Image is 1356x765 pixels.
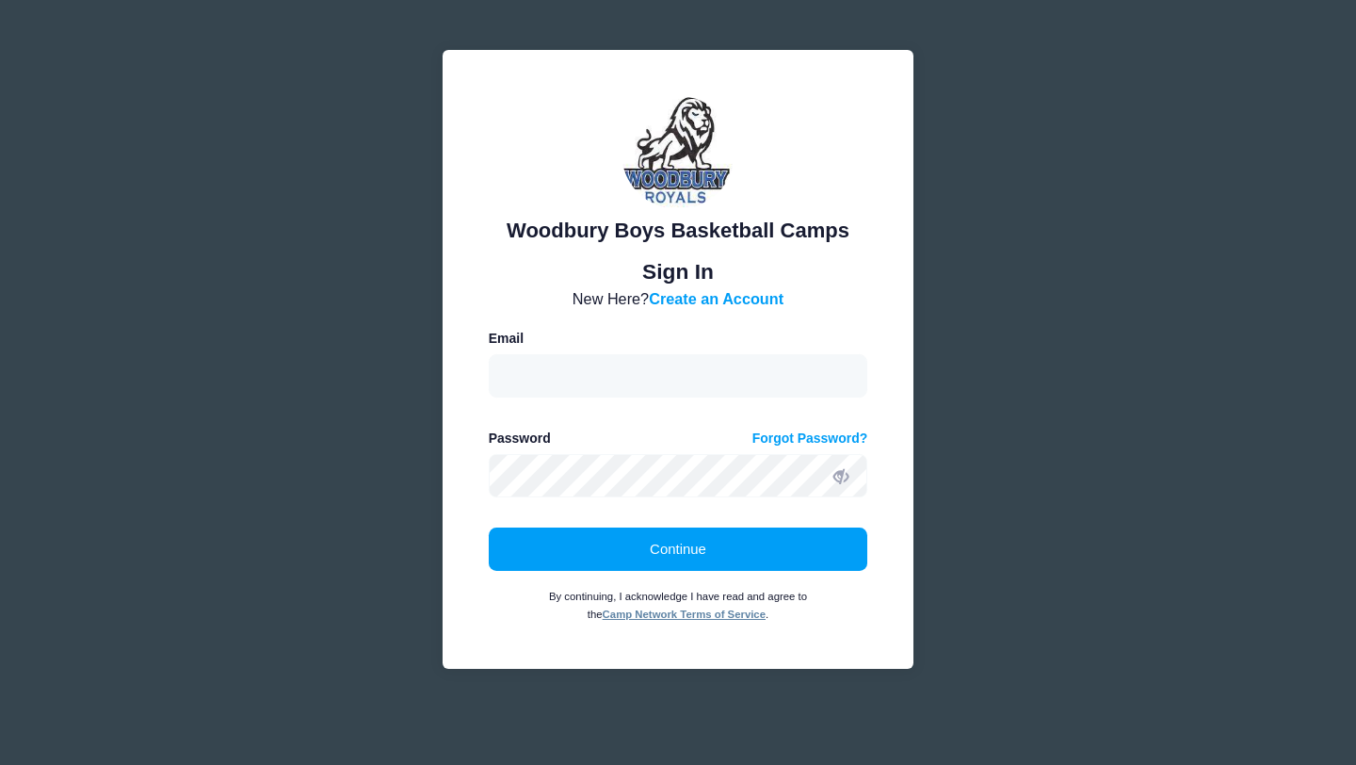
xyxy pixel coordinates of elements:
a: Create an Account [649,290,783,307]
label: Password [489,429,551,448]
a: Forgot Password? [752,429,868,448]
div: Sign In [489,255,868,287]
div: Woodbury Boys Basketball Camps [489,215,868,246]
small: By continuing, I acknowledge I have read and agree to the . [549,591,807,621]
img: Woodbury Boys Basketball Camps [621,96,734,209]
button: Continue [489,528,868,571]
div: New Here? [489,287,868,310]
a: Camp Network Terms of Service [603,609,766,620]
label: Email [489,329,524,349]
